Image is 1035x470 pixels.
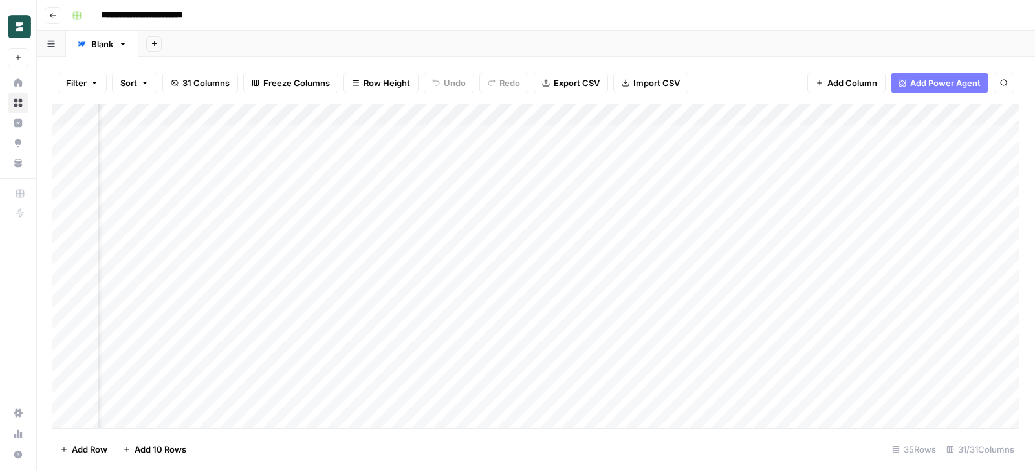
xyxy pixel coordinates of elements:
span: Sort [120,76,137,89]
button: Workspace: Borderless [8,10,28,43]
button: Help + Support [8,444,28,465]
span: Add Column [827,76,877,89]
button: Sort [112,73,157,93]
img: Borderless Logo [8,15,31,38]
span: 31 Columns [182,76,230,89]
div: 35 Rows [887,439,941,460]
span: Export CSV [554,76,600,89]
span: Add Row [72,443,107,456]
div: 31/31 Columns [941,439,1019,460]
span: Undo [444,76,466,89]
a: Blank [66,31,138,57]
span: Add Power Agent [910,76,981,89]
button: Import CSV [613,73,688,93]
button: Redo [479,73,528,93]
button: Export CSV [534,73,608,93]
span: Add 10 Rows [135,443,186,456]
button: Add Row [52,439,115,460]
button: Row Height [343,73,419,93]
span: Freeze Columns [263,76,330,89]
a: Insights [8,113,28,133]
a: Your Data [8,153,28,173]
span: Row Height [364,76,410,89]
button: Filter [58,73,107,93]
button: Add Power Agent [891,73,988,93]
button: Undo [424,73,474,93]
span: Redo [499,76,520,89]
a: Browse [8,93,28,113]
span: Filter [66,76,87,89]
a: Settings [8,403,28,423]
a: Usage [8,423,28,444]
a: Home [8,73,28,93]
button: Add 10 Rows [115,439,194,460]
span: Import CSV [633,76,680,89]
div: Blank [91,38,113,50]
button: Freeze Columns [243,73,338,93]
a: Opportunities [8,133,28,153]
button: 31 Columns [162,73,238,93]
button: Add Column [807,73,886,93]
